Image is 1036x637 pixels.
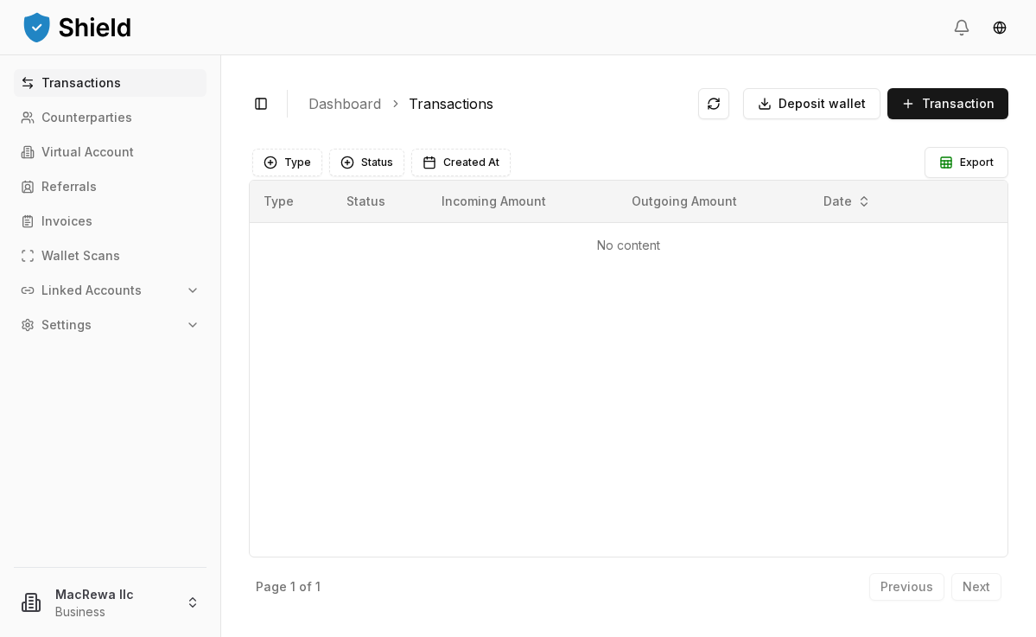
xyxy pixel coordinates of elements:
[21,10,133,44] img: ShieldPay Logo
[55,585,172,603] p: MacRewa llc
[443,156,499,169] span: Created At
[14,104,207,131] a: Counterparties
[922,95,995,112] span: Transaction
[14,277,207,304] button: Linked Accounts
[264,237,994,254] p: No content
[779,95,866,112] span: Deposit wallet
[743,88,880,119] button: Deposit wallet
[41,284,142,296] p: Linked Accounts
[14,138,207,166] a: Virtual Account
[7,575,213,630] button: MacRewa llcBusiness
[55,603,172,621] p: Business
[333,181,428,222] th: Status
[14,207,207,235] a: Invoices
[41,215,92,227] p: Invoices
[887,88,1008,119] button: Transaction
[41,111,132,124] p: Counterparties
[14,69,207,97] a: Transactions
[299,581,312,593] p: of
[250,181,333,222] th: Type
[290,581,296,593] p: 1
[256,581,287,593] p: Page
[308,93,381,114] a: Dashboard
[925,147,1008,178] button: Export
[14,242,207,270] a: Wallet Scans
[428,181,617,222] th: Incoming Amount
[618,181,809,222] th: Outgoing Amount
[41,181,97,193] p: Referrals
[315,581,321,593] p: 1
[252,149,322,176] button: Type
[411,149,511,176] button: Created At
[41,319,92,331] p: Settings
[41,250,120,262] p: Wallet Scans
[817,188,878,215] button: Date
[329,149,404,176] button: Status
[308,93,684,114] nav: breadcrumb
[41,77,121,89] p: Transactions
[41,146,134,158] p: Virtual Account
[14,311,207,339] button: Settings
[409,93,493,114] a: Transactions
[14,173,207,201] a: Referrals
